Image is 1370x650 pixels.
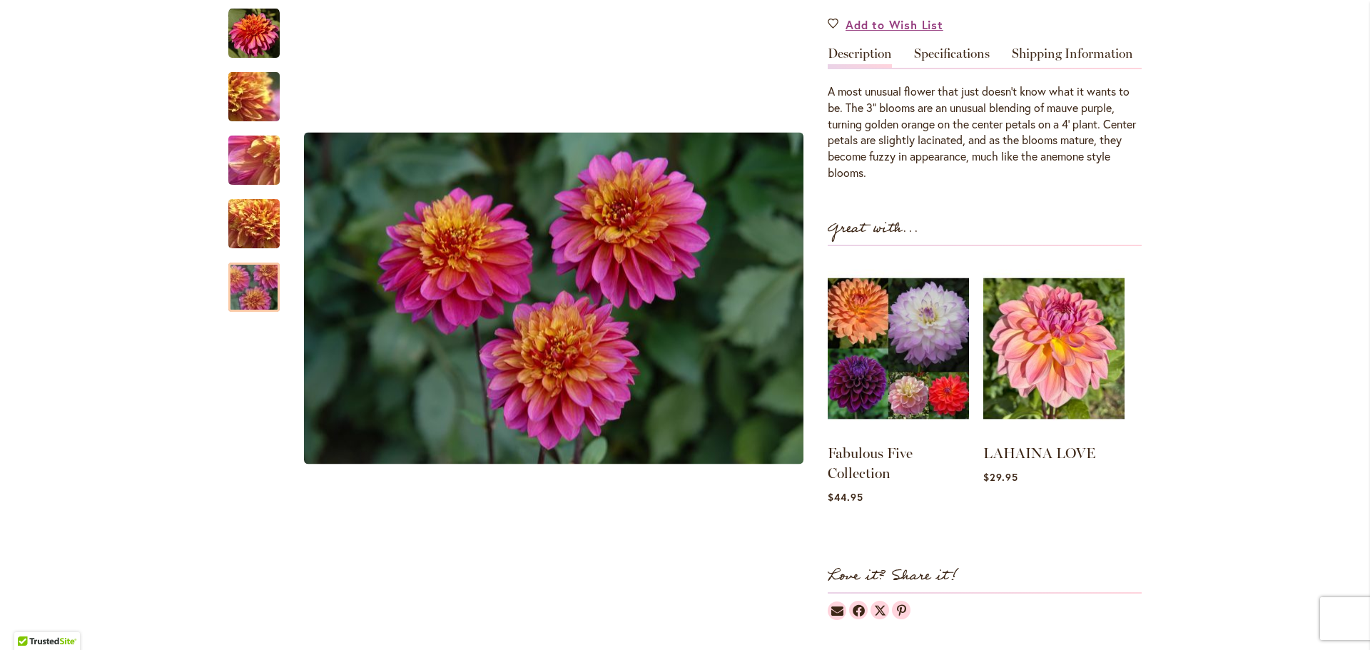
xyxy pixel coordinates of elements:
[828,83,1142,181] div: A most unusual flower that just doesn't know what it wants to be. The 3" blooms are an unusual bl...
[828,564,958,588] strong: Love it? Share it!
[228,121,294,185] div: WANNABEE
[828,47,1142,181] div: Detailed Product Info
[203,121,305,198] img: WANNABEE
[846,16,943,33] span: Add to Wish List
[828,16,943,33] a: Add to Wish List
[828,217,919,240] strong: Great with...
[914,47,990,68] a: Specifications
[228,185,294,248] div: WANNABEE
[828,260,969,437] img: Fabulous Five Collection
[203,185,305,262] img: WANNABEE
[203,58,305,135] img: WANNABEE
[983,260,1125,437] img: LAHAINA LOVE
[828,47,892,68] a: Description
[1012,47,1133,68] a: Shipping Information
[849,601,868,619] a: Dahlias on Facebook
[228,7,280,59] img: WANNABEE
[983,470,1018,484] span: $29.95
[828,445,913,482] a: Fabulous Five Collection
[892,601,910,619] a: Dahlias on Pinterest
[871,601,889,619] a: Dahlias on Twitter
[11,599,51,639] iframe: Launch Accessibility Center
[828,490,863,504] span: $44.95
[304,133,803,464] img: WANNABEE
[228,58,294,121] div: WANNABEE
[983,445,1095,462] a: LAHAINA LOVE
[228,248,280,312] div: WANNABEE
